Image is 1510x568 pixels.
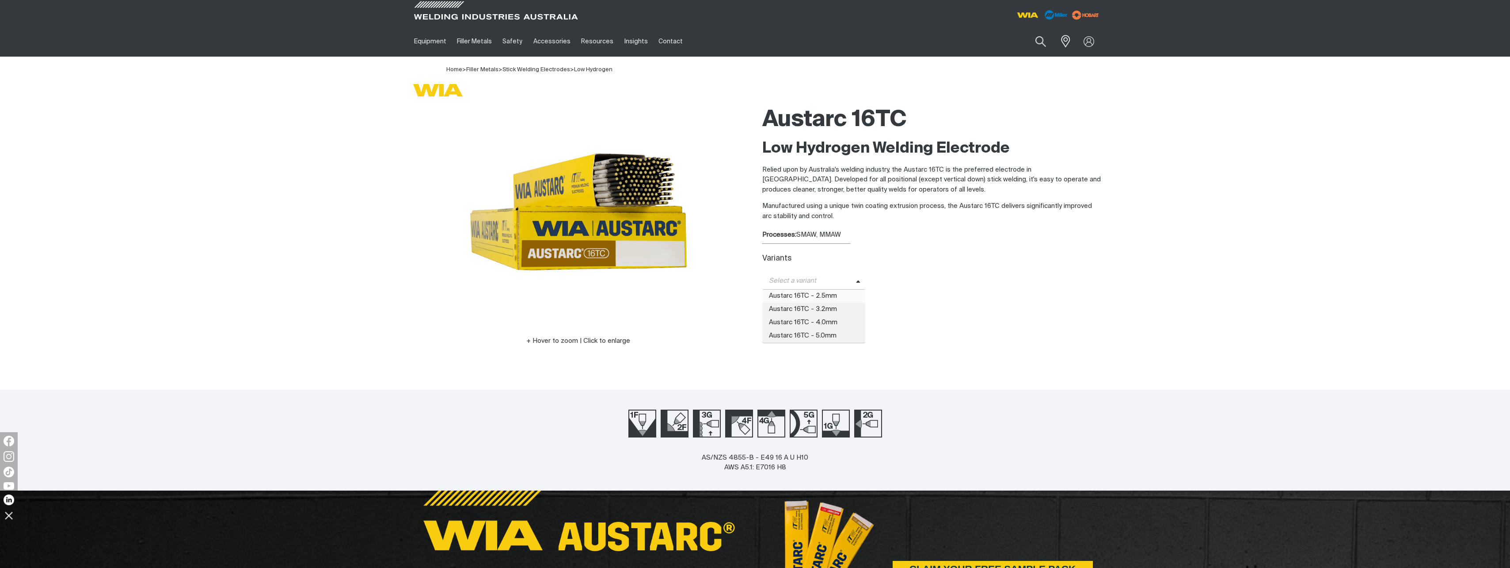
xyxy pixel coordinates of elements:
[790,410,818,438] img: Welding Position 5G Up
[762,330,866,343] span: Austarc 16TC - 5.0mm
[4,451,14,462] img: Instagram
[628,410,656,438] img: Welding Position 1F
[462,67,466,73] span: >
[409,26,452,57] a: Equipment
[409,26,928,57] nav: Main
[446,66,462,73] a: Home
[762,303,866,316] span: Austarc 16TC - 3.2mm
[570,67,574,73] span: >
[4,436,14,446] img: Facebook
[762,276,856,286] span: Select a variant
[528,26,576,57] a: Accessories
[693,410,721,438] img: Welding Position 3G Up
[757,410,785,438] img: Welding Position 4G
[1,508,16,523] img: hide socials
[762,165,1102,195] p: Relied upon by Australia's welding industry, the Austarc 16TC is the preferred electrode in [GEOG...
[468,101,689,322] img: Austarc 16TC
[497,26,528,57] a: Safety
[762,139,1102,158] h2: Low Hydrogen Welding Electrode
[576,26,619,57] a: Resources
[762,290,866,303] span: Austarc 16TC - 2.5mm
[521,336,635,346] button: Hover to zoom | Click to enlarge
[466,67,498,73] a: Filler Metals
[854,410,882,438] img: Welding Position 2G
[702,453,808,473] div: AS/NZS 4855-B - E49 16 A U H10 AWS A5.1: E7016 H8
[762,316,866,330] span: Austarc 16TC - 4.0mm
[452,26,497,57] a: Filler Metals
[4,467,14,477] img: TikTok
[822,410,850,438] img: Welding Position 1G
[762,230,1102,240] div: SMAW, MMAW
[762,231,796,238] strong: Processes:
[4,482,14,490] img: YouTube
[574,67,612,73] a: Low Hydrogen
[1069,8,1102,22] img: miller
[502,67,570,73] a: Stick Welding Electrodes
[619,26,653,57] a: Insights
[1026,31,1056,52] button: Search products
[498,67,502,73] span: >
[1014,31,1055,52] input: Product name or item number...
[446,67,462,73] span: Home
[762,255,791,262] label: Variants
[725,410,753,438] img: Welding Position 4F
[653,26,688,57] a: Contact
[4,495,14,505] img: LinkedIn
[762,106,1102,134] h1: Austarc 16TC
[661,410,688,438] img: Welding Position 2F
[762,201,1102,221] p: Manufactured using a unique twin coating extrusion process, the Austarc 16TC delivers significant...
